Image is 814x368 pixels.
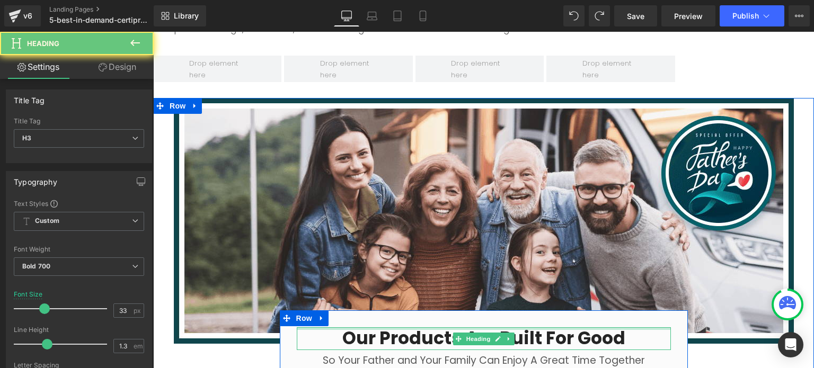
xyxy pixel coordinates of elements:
[334,5,359,26] a: Desktop
[359,5,385,26] a: Laptop
[174,11,199,21] span: Library
[27,39,59,48] span: Heading
[134,343,143,349] span: em
[778,332,803,357] div: Open Intercom Messenger
[21,9,34,23] div: v6
[14,326,144,334] div: Line Height
[14,90,45,105] div: Title Tag
[140,279,162,294] span: Row
[162,279,175,294] a: Expand / Collapse
[563,5,585,26] button: Undo
[22,134,31,142] b: H3
[674,11,703,22] span: Preview
[789,5,810,26] button: More
[720,5,784,26] button: Publish
[14,172,57,186] div: Typography
[49,5,171,14] a: Landing Pages
[14,118,144,125] div: Title Tag
[589,5,610,26] button: Redo
[14,246,144,253] div: Font Weight
[14,291,43,298] div: Font Size
[385,5,410,26] a: Tablet
[22,262,50,270] b: Bold 700
[410,5,436,26] a: Mobile
[79,55,156,79] a: Design
[14,66,35,82] span: Row
[144,322,518,336] p: So Your Father and Your Family Can Enjoy A Great Time Together
[311,301,339,313] span: Heading
[4,5,41,26] a: v6
[14,199,144,208] div: Text Styles
[154,5,206,26] a: New Library
[627,11,644,22] span: Save
[350,301,361,313] a: Expand / Collapse
[134,307,143,314] span: px
[49,16,151,24] span: 5-best-in-demand-certiprof-certifications
[35,66,49,82] a: Expand / Collapse
[661,5,715,26] a: Preview
[35,217,59,226] b: Custom
[732,12,759,20] span: Publish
